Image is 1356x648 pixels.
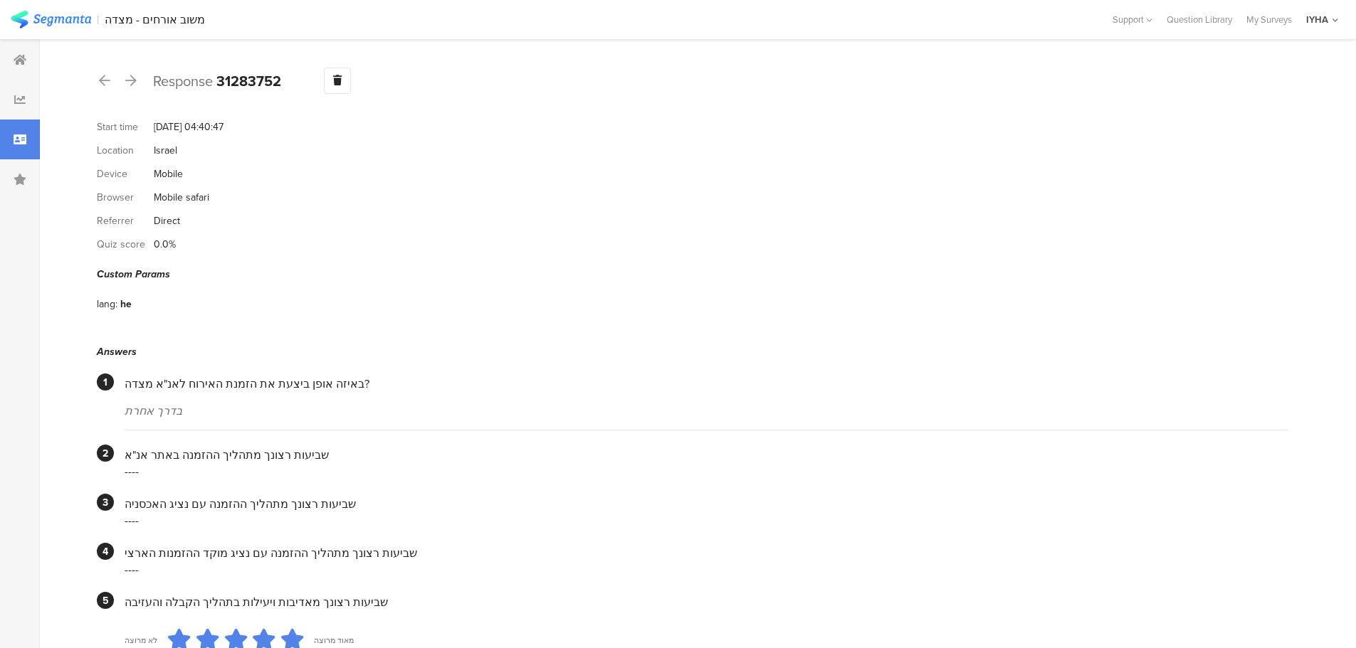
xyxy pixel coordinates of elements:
[314,634,354,646] div: מאוד מרוצה
[125,545,1288,561] div: שביעות רצונך מתהליך ההזמנה עם נציג מוקד ההזמנות הארצי
[125,496,1288,512] div: שביעות רצונך מתהליך ההזמנה עם נציג האכסניה
[97,297,120,312] div: lang:
[154,190,209,205] div: Mobile safari
[125,634,157,646] div: לא מרוצה
[97,190,154,205] div: Browser
[154,166,183,181] div: Mobile
[97,119,154,134] div: Start time
[216,70,281,92] b: 31283752
[97,494,114,511] div: 3
[97,445,114,462] div: 2
[154,143,177,158] div: Israel
[1113,9,1152,31] div: Support
[97,166,154,181] div: Device
[125,463,1288,479] div: ----
[125,447,1288,463] div: שביעות רצונך מתהליך ההזמנה באתר אנ"א
[125,512,1288,529] div: ----
[120,297,132,312] div: he
[125,376,1288,392] div: באיזה אופן ביצעת את הזמנת האירוח לאנ"א מצדה?
[125,403,1288,419] div: בדרך אחרת
[1306,13,1328,26] div: IYHA
[97,543,114,560] div: 4
[97,143,154,158] div: Location
[105,13,205,26] div: משוב אורחים - מצדה
[154,213,180,228] div: Direct
[125,561,1288,578] div: ----
[97,11,99,28] div: |
[97,373,114,391] div: 1
[125,594,1288,610] div: שביעות רצונך מאדיבות ויעילות בתהליך הקבלה והעזיבה
[97,592,114,609] div: 5
[1160,13,1239,26] a: Question Library
[97,237,154,252] div: Quiz score
[97,213,154,228] div: Referrer
[97,267,1288,282] div: Custom Params
[154,237,176,252] div: 0.0%
[1239,13,1299,26] a: My Surveys
[97,344,1288,359] div: Answers
[153,70,213,92] span: Response
[11,11,91,28] img: segmanta logo
[154,119,224,134] div: [DATE] 04:40:47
